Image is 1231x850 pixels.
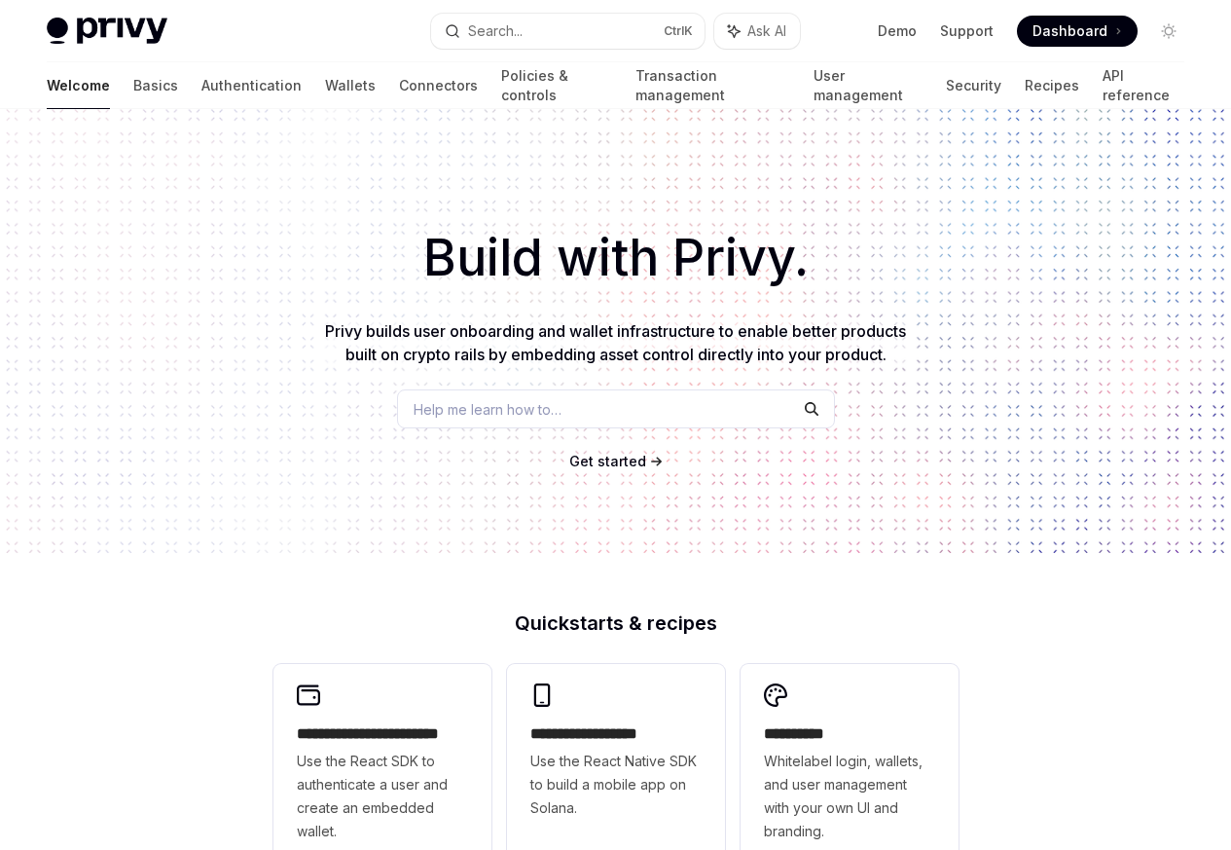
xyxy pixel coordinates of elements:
a: Security [946,62,1001,109]
span: Get started [569,453,646,469]
span: Privy builds user onboarding and wallet infrastructure to enable better products built on crypto ... [325,321,906,364]
a: Basics [133,62,178,109]
h1: Build with Privy. [31,220,1200,296]
div: Search... [468,19,523,43]
a: Demo [878,21,917,41]
a: Policies & controls [501,62,612,109]
a: Wallets [325,62,376,109]
a: User management [814,62,923,109]
a: Transaction management [635,62,789,109]
a: Dashboard [1017,16,1138,47]
h2: Quickstarts & recipes [273,613,959,633]
button: Toggle dark mode [1153,16,1184,47]
button: Ask AI [714,14,800,49]
span: Whitelabel login, wallets, and user management with your own UI and branding. [764,750,935,843]
span: Help me learn how to… [414,399,561,420]
span: Use the React SDK to authenticate a user and create an embedded wallet. [297,750,468,843]
span: Ctrl K [664,23,693,39]
a: Recipes [1025,62,1079,109]
a: Authentication [201,62,302,109]
a: Get started [569,452,646,471]
button: Search...CtrlK [431,14,705,49]
span: Dashboard [1032,21,1107,41]
span: Use the React Native SDK to build a mobile app on Solana. [530,750,702,820]
a: Connectors [399,62,478,109]
a: Welcome [47,62,110,109]
a: API reference [1103,62,1184,109]
a: Support [940,21,994,41]
img: light logo [47,18,167,45]
span: Ask AI [747,21,786,41]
